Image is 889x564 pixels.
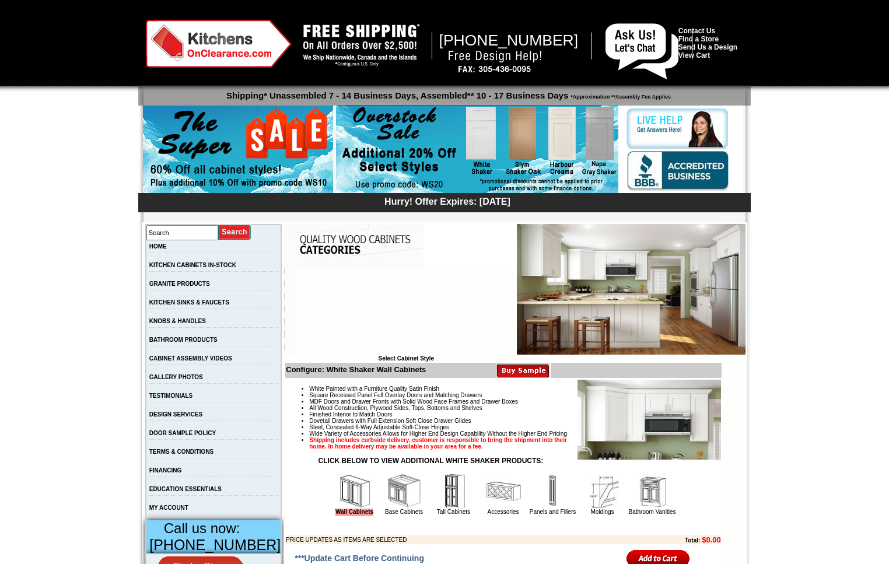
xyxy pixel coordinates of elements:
a: EDUCATION ESSENTIALS [149,486,222,492]
img: Moldings [585,474,620,509]
a: KNOBS & HANDLES [149,318,206,324]
a: HOME [149,243,167,250]
a: TERMS & CONDITIONS [149,449,214,455]
b: Total: [685,537,700,544]
li: MDF Doors and Drawer Fronts with Solid Wood Face Frames and Drawer Boxes [309,398,720,405]
span: Call us now: [164,520,240,536]
td: PRICE UPDATES AS ITEMS ARE SELECTED [286,535,621,544]
a: Moldings [590,509,614,515]
img: Base Cabinets [387,474,422,509]
li: Dovetail Drawers with Full Extension Soft Close Drawer Glides [309,418,720,424]
span: [PHONE_NUMBER] [439,31,579,49]
img: White Shaker [517,224,745,355]
span: ***Update Cart Before Continuing [295,554,424,563]
p: Shipping* Unassembled 7 - 14 Business Days, Assembled** 10 - 17 Business Days [144,85,751,100]
div: Hurry! Offer Expires: [DATE] [144,195,751,207]
span: [PHONE_NUMBER] [149,537,281,553]
b: Select Cabinet Style [378,355,434,362]
a: GALLERY PHOTOS [149,374,203,380]
a: View Cart [678,51,710,59]
a: Accessories [488,509,519,515]
img: Kitchens on Clearance Logo [146,20,292,68]
a: Find a Store [678,35,719,43]
a: KITCHEN CABINETS IN-STOCK [149,262,236,268]
a: TESTIMONIALS [149,393,192,399]
input: Submit [218,225,251,240]
li: Square Recessed Panel Full Overlay Doors and Matching Drawers [309,392,720,398]
a: Bathroom Vanities [629,509,676,515]
a: MY ACCOUNT [149,505,188,511]
li: All Wood Construction, Plywood Sides, Tops, Bottoms and Shelves [309,405,720,411]
img: Wall Cabinets [337,474,372,509]
img: Product Image [577,380,721,460]
a: Send Us a Design [678,43,737,51]
a: Tall Cabinets [437,509,470,515]
a: FINANCING [149,467,182,474]
li: White Painted with a Furniture Quality Satin Finish [309,386,720,392]
img: Bathroom Vanities [635,474,670,509]
a: Panels and Fillers [530,509,576,515]
a: GRANITE PRODUCTS [149,281,210,287]
b: Configure: White Shaker Wall Cabinets [286,365,426,374]
img: Panels and Fillers [535,474,570,509]
strong: Shipping includes curbside delivery, customer is responsible to bring the shipment into their hom... [309,437,567,450]
a: DOOR SAMPLE POLICY [149,430,216,436]
a: DESIGN SERVICES [149,411,203,418]
a: BATHROOM PRODUCTS [149,337,218,343]
li: Finished Interior to Match Doors [309,411,720,418]
b: $0.00 [702,535,721,544]
img: Accessories [486,474,521,509]
img: Tall Cabinets [436,474,471,509]
a: CABINET ASSEMBLY VIDEOS [149,355,232,362]
strong: CLICK BELOW TO VIEW ADDITIONAL WHITE SHAKER PRODUCTS: [318,457,544,465]
span: *Approximation **Assembly Fee Applies [568,91,671,100]
a: Base Cabinets [385,509,423,515]
iframe: Browser incompatible [295,268,517,355]
a: KITCHEN SINKS & FAUCETS [149,299,229,306]
li: Steel, Concealed 6-Way Adjustable Soft-Close Hinges [309,424,720,430]
li: Wide Variety of Accessories Allows for Higher End Design Capability Without the Higher End Pricing [309,430,720,437]
a: Wall Cabinets [335,509,373,516]
a: Contact Us [678,27,715,35]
